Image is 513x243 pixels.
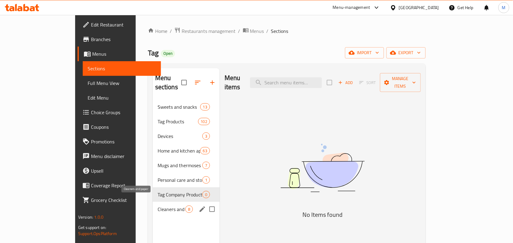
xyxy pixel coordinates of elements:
[391,49,421,57] span: export
[202,132,210,140] div: items
[158,176,202,184] span: Personal care and storage supplies
[91,36,156,43] span: Branches
[78,134,161,149] a: Promotions
[201,104,210,110] span: 13
[153,114,220,129] div: Tag Products102
[203,163,210,168] span: 7
[153,143,220,158] div: Home and kitchen appliances63
[91,109,156,116] span: Choice Groups
[94,213,104,221] span: 1.0.0
[88,79,156,87] span: Full Menu View
[158,147,200,154] span: Home and kitchen appliances
[202,162,210,169] div: items
[174,27,236,35] a: Restaurants management
[336,78,355,87] button: Add
[250,27,264,35] span: Menus
[198,118,210,125] div: items
[380,73,421,92] button: Manage items
[158,132,202,140] span: Devices
[200,103,210,111] div: items
[271,27,288,35] span: Sections
[153,202,220,217] div: Cleaners and paper8edit
[198,119,210,125] span: 102
[91,138,156,145] span: Promotions
[91,167,156,174] span: Upsell
[203,192,210,198] span: 0
[158,103,200,111] span: Sweets and snacks
[386,47,426,58] button: export
[205,75,220,90] button: Add section
[202,176,210,184] div: items
[78,224,106,231] span: Get support on:
[202,191,210,198] div: items
[333,4,370,11] div: Menu-management
[91,196,156,204] span: Grocery Checklist
[250,77,322,88] input: search
[238,27,240,35] li: /
[78,230,117,238] a: Support.OpsPlatform
[83,61,161,76] a: Sections
[203,177,210,183] span: 1
[78,47,161,61] a: Menus
[153,187,220,202] div: Tag Company Products0
[243,27,264,35] a: Menus
[246,128,399,208] img: dish.svg
[88,94,156,101] span: Edit Menu
[203,133,210,139] span: 3
[337,79,354,86] span: Add
[355,78,380,87] span: Sort items
[78,17,161,32] a: Edit Restaurant
[153,100,220,114] div: Sweets and snacks13
[153,129,220,143] div: Devices3
[153,173,220,187] div: Personal care and storage supplies1
[350,49,379,57] span: import
[161,50,175,57] div: Open
[83,76,161,90] a: Full Menu View
[91,182,156,189] span: Coverage Report
[385,75,416,90] span: Manage items
[83,90,161,105] a: Edit Menu
[91,123,156,131] span: Coupons
[153,158,220,173] div: Mugs and thermoses7
[148,27,426,35] nav: breadcrumb
[190,75,205,90] span: Sort sections
[91,153,156,160] span: Menu disclaimer
[78,32,161,47] a: Branches
[200,147,210,154] div: items
[78,164,161,178] a: Upsell
[186,206,193,212] span: 8
[155,73,181,92] h2: Menu sections
[399,4,439,11] div: [GEOGRAPHIC_DATA]
[225,73,243,92] h2: Menu items
[161,51,175,56] span: Open
[267,27,269,35] li: /
[78,149,161,164] a: Menu disclaimer
[92,50,156,58] span: Menus
[78,193,161,207] a: Grocery Checklist
[78,105,161,120] a: Choice Groups
[158,191,202,198] span: Tag Company Products
[91,21,156,28] span: Edit Restaurant
[158,118,198,125] span: Tag Products
[158,206,185,213] span: Cleaners and paper
[345,47,384,58] button: import
[88,65,156,72] span: Sections
[78,213,93,221] span: Version:
[170,27,172,35] li: /
[178,76,190,89] span: Select all sections
[502,4,506,11] span: M
[158,162,202,169] span: Mugs and thermoses
[182,27,236,35] span: Restaurants management
[78,178,161,193] a: Coverage Report
[336,78,355,87] span: Add item
[198,205,207,214] button: edit
[185,206,193,213] div: items
[153,97,220,219] nav: Menu sections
